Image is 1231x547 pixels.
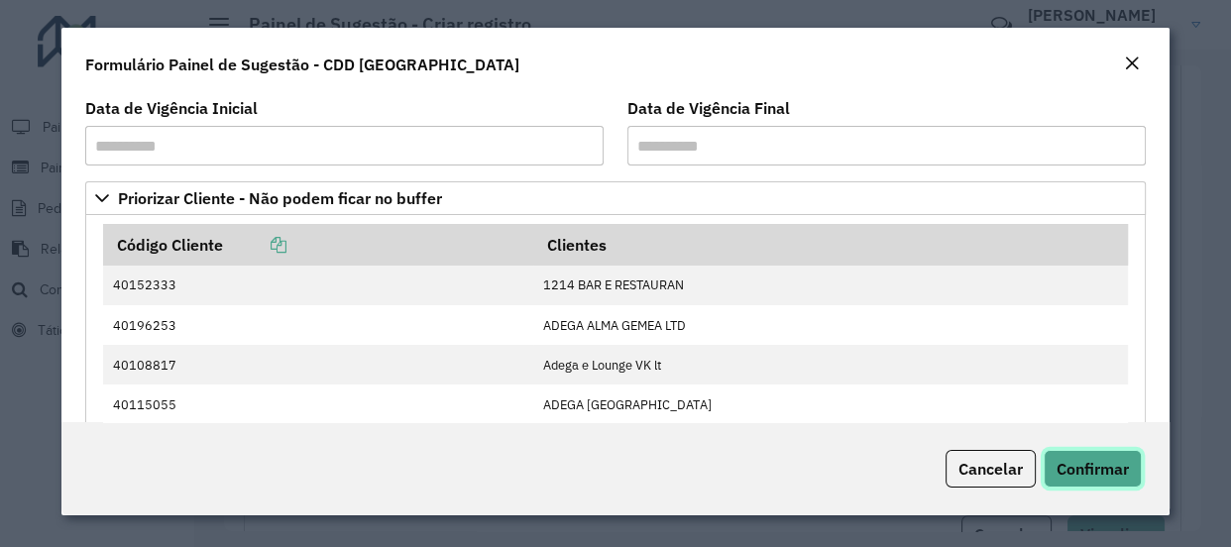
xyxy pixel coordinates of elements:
td: 40108817 [103,345,533,384]
em: Fechar [1124,55,1140,71]
label: Data de Vigência Final [627,96,790,120]
a: Copiar [223,235,286,255]
span: Confirmar [1057,459,1129,479]
td: 1214 BAR E RESTAURAN [533,266,1128,305]
td: 40152333 [103,266,533,305]
th: Clientes [533,224,1128,266]
label: Data de Vigência Inicial [85,96,258,120]
td: ADEGA [GEOGRAPHIC_DATA] [533,384,1128,424]
td: 40115055 [103,384,533,424]
button: Confirmar [1044,450,1142,488]
a: Priorizar Cliente - Não podem ficar no buffer [85,181,1146,215]
td: 40196253 [103,305,533,345]
th: Código Cliente [103,224,533,266]
td: Adega e Lounge VK lt [533,345,1128,384]
span: Cancelar [958,459,1023,479]
span: Priorizar Cliente - Não podem ficar no buffer [118,190,442,206]
h4: Formulário Painel de Sugestão - CDD [GEOGRAPHIC_DATA] [85,53,519,76]
button: Close [1118,52,1146,77]
td: ADEGA ALMA GEMEA LTD [533,305,1128,345]
button: Cancelar [946,450,1036,488]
